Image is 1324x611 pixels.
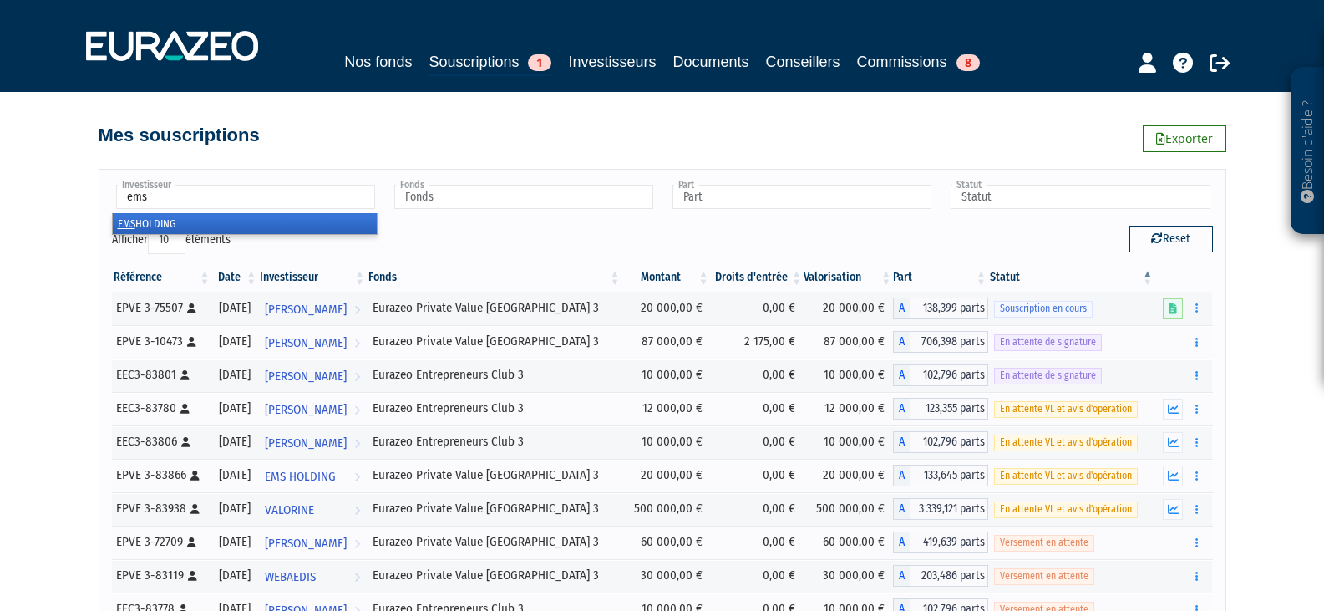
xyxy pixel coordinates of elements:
div: EPVE 3-10473 [116,333,206,350]
div: A - Eurazeo Private Value Europe 3 [893,331,988,353]
td: 12 000,00 € [622,392,711,425]
span: En attente de signature [994,334,1102,350]
td: 0,00 € [711,492,804,526]
i: [Français] Personne physique [181,437,190,447]
span: A [893,364,910,386]
td: 0,00 € [711,526,804,559]
td: 10 000,00 € [622,425,711,459]
span: [PERSON_NAME] [265,328,347,359]
th: Investisseur: activer pour trier la colonne par ordre croissant [258,263,367,292]
i: Voir l'investisseur [354,294,360,325]
a: Exporter [1143,125,1226,152]
td: 87 000,00 € [804,325,893,359]
th: Référence : activer pour trier la colonne par ordre croissant [112,263,212,292]
a: Documents [673,50,749,74]
td: 0,00 € [711,459,804,492]
div: Eurazeo Private Value [GEOGRAPHIC_DATA] 3 [373,533,616,551]
span: [PERSON_NAME] [265,395,347,425]
a: [PERSON_NAME] [258,292,367,325]
i: [Français] Personne physique [187,337,196,347]
span: 102,796 parts [910,364,988,386]
th: Montant: activer pour trier la colonne par ordre croissant [622,263,711,292]
div: A - Eurazeo Entrepreneurs Club 3 [893,398,988,420]
span: [PERSON_NAME] [265,361,347,392]
select: Afficheréléments [148,226,185,254]
td: 20 000,00 € [804,459,893,492]
span: 1 [528,54,551,71]
button: Reset [1129,226,1213,252]
a: Commissions8 [857,50,980,74]
i: Voir l'investisseur [354,361,360,392]
div: EPVE 3-83866 [116,466,206,484]
td: 60 000,00 € [804,526,893,559]
i: Voir l'investisseur [354,528,360,559]
div: A - Eurazeo Private Value Europe 3 [893,532,988,553]
td: 12 000,00 € [804,392,893,425]
div: [DATE] [218,433,253,451]
li: HOLDING [113,213,377,234]
em: EMS [118,217,135,230]
span: VALORINE [265,495,314,526]
td: 0,00 € [711,292,804,325]
th: Droits d'entrée: activer pour trier la colonne par ordre croissant [711,263,804,292]
label: Afficher éléments [112,226,231,254]
div: Eurazeo Entrepreneurs Club 3 [373,400,616,417]
span: [PERSON_NAME] [265,428,347,459]
td: 20 000,00 € [804,292,893,325]
span: 419,639 parts [910,532,988,553]
td: 500 000,00 € [804,492,893,526]
span: A [893,298,910,319]
p: Besoin d'aide ? [1298,76,1317,227]
div: A - Eurazeo Entrepreneurs Club 3 [893,431,988,453]
i: [Français] Personne physique [187,537,196,547]
span: A [893,398,910,420]
td: 30 000,00 € [622,559,711,593]
span: A [893,532,910,553]
span: En attente VL et avis d'opération [994,401,1138,417]
div: Eurazeo Private Value [GEOGRAPHIC_DATA] 3 [373,500,616,517]
span: 102,796 parts [910,431,988,453]
div: A - Eurazeo Private Value Europe 3 [893,465,988,486]
div: A - Eurazeo Private Value Europe 3 [893,498,988,520]
td: 0,00 € [711,425,804,459]
i: [Français] Personne physique [190,504,200,514]
td: 2 175,00 € [711,325,804,359]
div: A - Eurazeo Private Value Europe 3 [893,298,988,319]
i: Voir l'investisseur [354,328,360,359]
span: 8 [956,54,980,71]
span: Versement en attente [994,535,1094,551]
td: 30 000,00 € [804,559,893,593]
span: Versement en attente [994,568,1094,584]
span: EMS HOLDING [265,461,336,492]
span: 203,486 parts [910,565,988,587]
div: EPVE 3-72709 [116,533,206,551]
div: [DATE] [218,366,253,384]
th: Valorisation: activer pour trier la colonne par ordre croissant [804,263,893,292]
h4: Mes souscriptions [99,125,260,145]
div: [DATE] [218,299,253,317]
td: 20 000,00 € [622,459,711,492]
td: 10 000,00 € [622,359,711,392]
div: Eurazeo Entrepreneurs Club 3 [373,366,616,384]
a: [PERSON_NAME] [258,425,367,459]
span: 133,645 parts [910,465,988,486]
div: [DATE] [218,533,253,551]
a: Investisseurs [568,50,656,74]
a: Souscriptions1 [429,50,551,76]
span: En attente VL et avis d'opération [994,502,1138,517]
th: Part: activer pour trier la colonne par ordre croissant [893,263,988,292]
i: [Français] Personne physique [180,370,190,380]
td: 87 000,00 € [622,325,711,359]
td: 20 000,00 € [622,292,711,325]
a: [PERSON_NAME] [258,392,367,425]
div: Eurazeo Private Value [GEOGRAPHIC_DATA] 3 [373,466,616,484]
a: Conseillers [766,50,840,74]
a: [PERSON_NAME] [258,526,367,559]
a: VALORINE [258,492,367,526]
div: EEC3-83801 [116,366,206,384]
a: EMS HOLDING [258,459,367,492]
span: En attente de signature [994,368,1102,384]
i: Voir l'investisseur [354,395,360,425]
td: 0,00 € [711,359,804,392]
span: En attente VL et avis d'opération [994,435,1138,451]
